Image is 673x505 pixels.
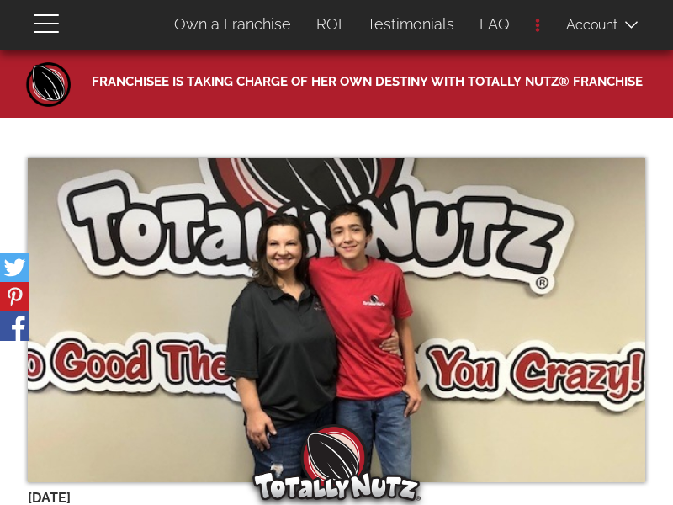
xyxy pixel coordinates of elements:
a: Home [24,59,74,109]
span: Franchisee is taking charge of her own destiny with Totally Nutz® Franchise [92,69,643,90]
a: FAQ [467,7,522,42]
a: ROI [304,7,354,42]
a: Testimonials [354,7,467,42]
img: Totally Nutz Logo [252,424,421,501]
a: Own a Franchise [162,7,304,42]
img: img6952_1.jpeg [28,158,645,482]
